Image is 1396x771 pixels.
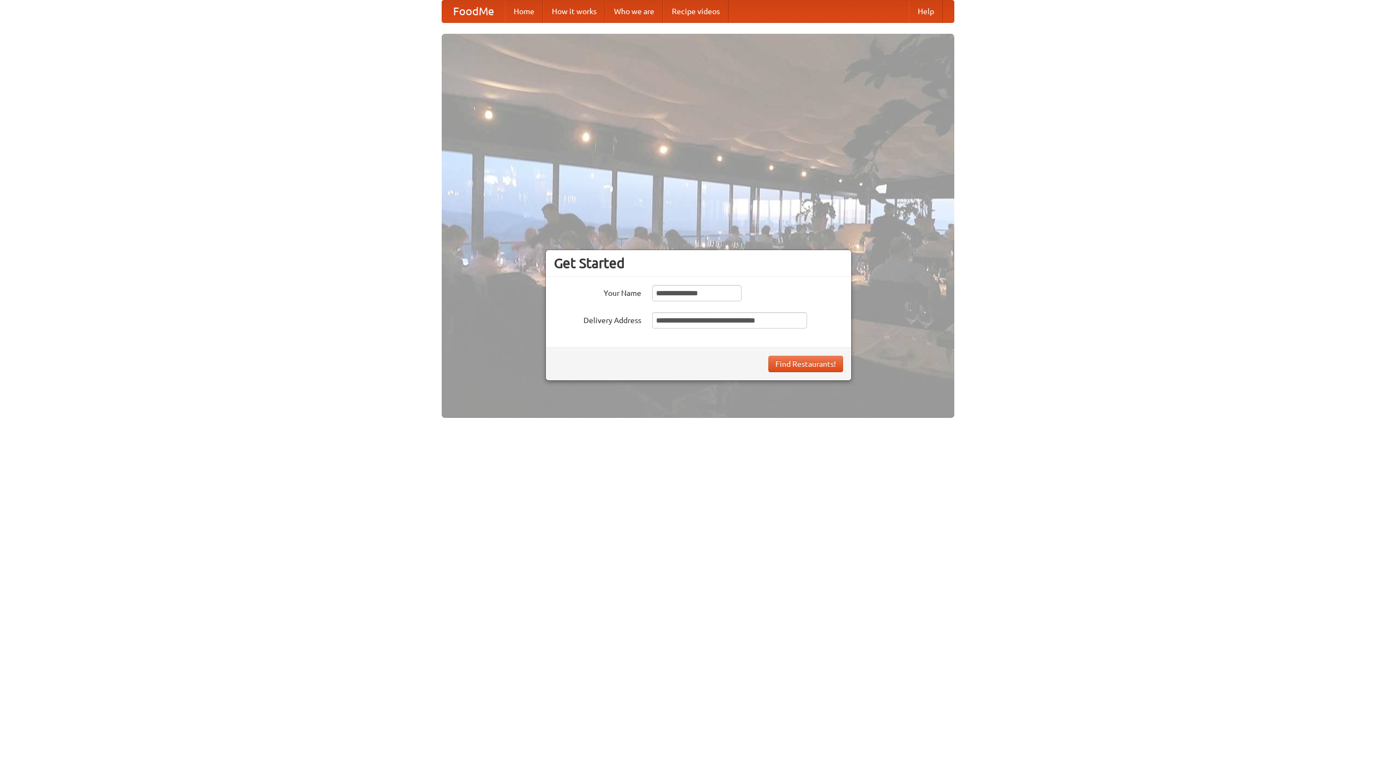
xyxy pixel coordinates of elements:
a: Help [909,1,943,22]
button: Find Restaurants! [768,356,843,372]
a: Who we are [605,1,663,22]
label: Your Name [554,285,641,299]
label: Delivery Address [554,312,641,326]
h3: Get Started [554,255,843,271]
a: FoodMe [442,1,505,22]
a: Recipe videos [663,1,729,22]
a: How it works [543,1,605,22]
a: Home [505,1,543,22]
